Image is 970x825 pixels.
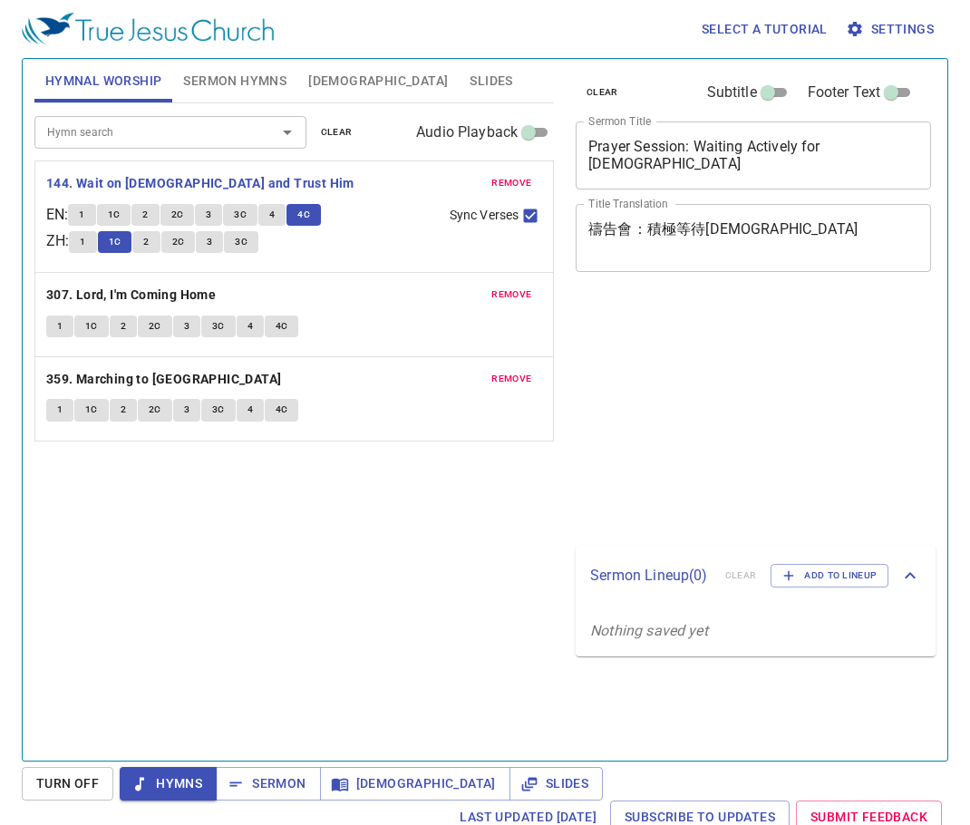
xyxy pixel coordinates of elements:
[247,318,253,335] span: 4
[450,206,519,225] span: Sync Verses
[275,120,300,145] button: Open
[216,767,320,801] button: Sermon
[120,767,217,801] button: Hymns
[576,546,936,606] div: Sermon Lineup(0)clearAdd to Lineup
[85,402,98,418] span: 1C
[79,207,84,223] span: 1
[509,767,603,801] button: Slides
[212,318,225,335] span: 3C
[808,82,881,103] span: Footer Text
[131,204,159,226] button: 2
[80,234,85,250] span: 1
[223,204,257,226] button: 3C
[269,207,275,223] span: 4
[702,18,828,41] span: Select a tutorial
[57,318,63,335] span: 1
[196,231,223,253] button: 3
[235,234,247,250] span: 3C
[22,767,113,801] button: Turn Off
[98,231,132,253] button: 1C
[782,568,877,584] span: Add to Lineup
[224,231,258,253] button: 3C
[46,230,69,252] p: ZH :
[109,234,121,250] span: 1C
[74,315,109,337] button: 1C
[110,399,137,421] button: 2
[149,318,161,335] span: 2C
[201,315,236,337] button: 3C
[524,772,588,795] span: Slides
[46,284,219,306] button: 307. Lord, I'm Coming Home
[85,318,98,335] span: 1C
[335,772,496,795] span: [DEMOGRAPHIC_DATA]
[46,172,354,195] b: 144. Wait on [DEMOGRAPHIC_DATA] and Trust Him
[45,70,162,92] span: Hymnal Worship
[470,70,512,92] span: Slides
[207,234,212,250] span: 3
[491,175,531,191] span: remove
[588,138,918,172] textarea: Prayer Session: Waiting Actively for [DEMOGRAPHIC_DATA]
[587,84,618,101] span: clear
[310,121,364,143] button: clear
[276,318,288,335] span: 4C
[195,204,222,226] button: 3
[134,772,202,795] span: Hymns
[258,204,286,226] button: 4
[276,402,288,418] span: 4C
[247,402,253,418] span: 4
[46,284,216,306] b: 307. Lord, I'm Coming Home
[237,315,264,337] button: 4
[46,204,68,226] p: EN :
[171,207,184,223] span: 2C
[160,204,195,226] button: 2C
[201,399,236,421] button: 3C
[480,284,542,306] button: remove
[308,70,448,92] span: [DEMOGRAPHIC_DATA]
[184,402,189,418] span: 3
[590,565,711,587] p: Sermon Lineup ( 0 )
[576,82,629,103] button: clear
[491,286,531,303] span: remove
[234,207,247,223] span: 3C
[588,220,918,255] textarea: 禱告會：積極等待[DEMOGRAPHIC_DATA]
[173,399,200,421] button: 3
[212,402,225,418] span: 3C
[491,371,531,387] span: remove
[416,121,518,143] span: Audio Playback
[57,402,63,418] span: 1
[707,82,757,103] span: Subtitle
[173,315,200,337] button: 3
[138,399,172,421] button: 2C
[143,234,149,250] span: 2
[206,207,211,223] span: 3
[842,13,941,46] button: Settings
[172,234,185,250] span: 2C
[265,315,299,337] button: 4C
[22,13,274,45] img: True Jesus Church
[149,402,161,418] span: 2C
[138,315,172,337] button: 2C
[183,70,286,92] span: Sermon Hymns
[161,231,196,253] button: 2C
[321,124,353,141] span: clear
[121,318,126,335] span: 2
[237,399,264,421] button: 4
[46,399,73,421] button: 1
[480,172,542,194] button: remove
[68,204,95,226] button: 1
[568,291,862,539] iframe: from-child
[74,399,109,421] button: 1C
[132,231,160,253] button: 2
[230,772,306,795] span: Sermon
[286,204,321,226] button: 4C
[46,368,285,391] button: 359. Marching to [GEOGRAPHIC_DATA]
[771,564,888,587] button: Add to Lineup
[849,18,934,41] span: Settings
[297,207,310,223] span: 4C
[46,315,73,337] button: 1
[590,622,708,639] i: Nothing saved yet
[36,772,99,795] span: Turn Off
[97,204,131,226] button: 1C
[110,315,137,337] button: 2
[69,231,96,253] button: 1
